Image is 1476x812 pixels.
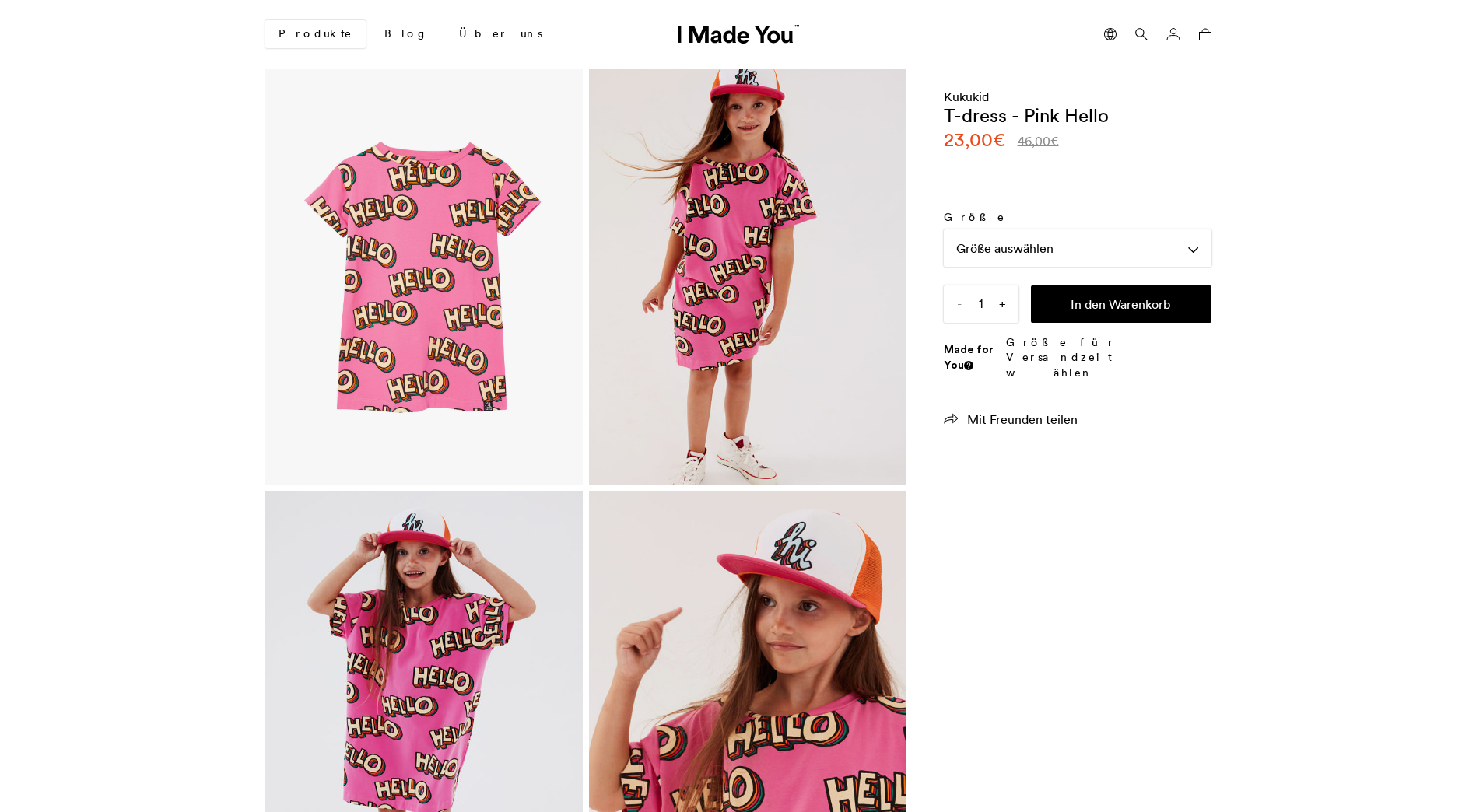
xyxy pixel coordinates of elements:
h1: T-dress - Pink Hello [944,105,1109,126]
a: Über uns [447,21,555,47]
strong: Made for You [944,342,994,372]
bdi: 46,00 [1018,133,1059,149]
span: - [944,285,975,323]
img: Info sign [966,362,971,369]
a: Blog [372,21,440,47]
div: Größe auswählen [944,229,1211,267]
a: Produkte [265,20,366,48]
button: In den Warenkorb [1031,285,1211,323]
bdi: 23,00 [944,128,1005,152]
span: + [987,285,1018,323]
a: Mit Freunden teilen [944,411,1078,427]
span: € [1050,133,1059,149]
span: € [993,128,1005,152]
span: Mit Freunden teilen [967,411,1078,427]
input: Menge [944,285,1018,323]
a: Kukukid [944,89,989,104]
label: Größe [944,210,1211,226]
p: Größe für Versandzeit wählen [1006,335,1211,381]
